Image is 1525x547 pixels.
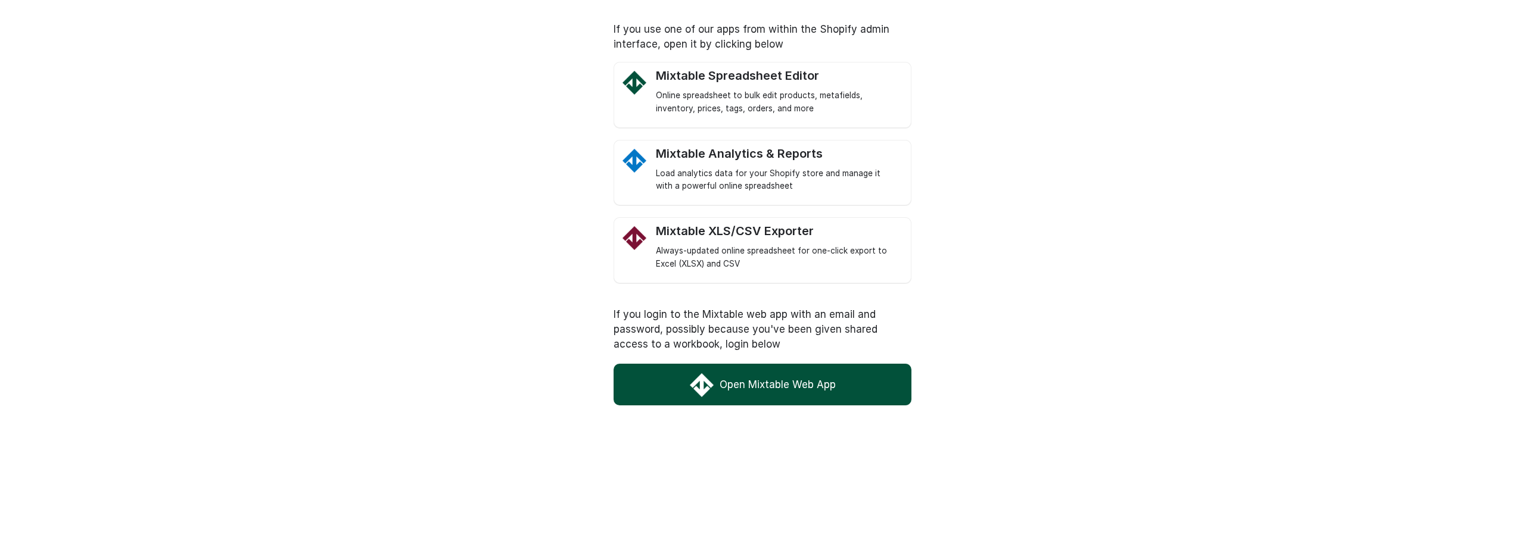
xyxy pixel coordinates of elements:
[614,307,911,352] p: If you login to the Mixtable web app with an email and password, possibly because you've been giv...
[656,167,899,193] div: Load analytics data for your Shopify store and manage it with a powerful online spreadsheet
[623,149,646,173] img: Mixtable Analytics
[656,146,899,193] a: Mixtable Analytics Mixtable Analytics & Reports Load analytics data for your Shopify store and ma...
[656,89,899,115] div: Online spreadsheet to bulk edit products, metafields, inventory, prices, tags, orders, and more
[614,22,911,52] p: If you use one of our apps from within the Shopify admin interface, open it by clicking below
[690,373,714,397] img: Mixtable Web App
[623,226,646,250] img: Mixtable Excel and CSV Exporter app Logo
[614,364,911,405] a: Open Mixtable Web App
[656,68,899,83] div: Mixtable Spreadsheet Editor
[656,68,899,115] a: Mixtable Spreadsheet Editor Logo Mixtable Spreadsheet Editor Online spreadsheet to bulk edit prod...
[623,71,646,95] img: Mixtable Spreadsheet Editor Logo
[656,146,899,161] div: Mixtable Analytics & Reports
[656,245,899,271] div: Always-updated online spreadsheet for one-click export to Excel (XLSX) and CSV
[656,224,899,239] div: Mixtable XLS/CSV Exporter
[656,224,899,271] a: Mixtable Excel and CSV Exporter app Logo Mixtable XLS/CSV Exporter Always-updated online spreadsh...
